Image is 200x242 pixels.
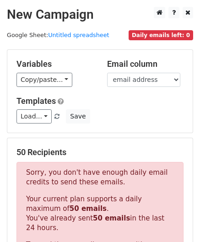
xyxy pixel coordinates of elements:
a: Untitled spreadsheet [48,32,109,38]
h2: New Campaign [7,7,193,22]
iframe: Chat Widget [154,198,200,242]
a: Templates [16,96,56,106]
h5: Email column [107,59,184,69]
p: Sorry, you don't have enough daily email credits to send these emails. [26,168,174,187]
button: Save [66,109,90,124]
h5: 50 Recipients [16,147,184,157]
a: Copy/paste... [16,73,72,87]
small: Google Sheet: [7,32,109,38]
strong: 50 emails [93,214,130,222]
a: Daily emails left: 0 [129,32,193,38]
h5: Variables [16,59,93,69]
p: Your current plan supports a daily maximum of . You've already sent in the last 24 hours. [26,194,174,233]
strong: 50 emails [70,204,107,213]
a: Load... [16,109,52,124]
span: Daily emails left: 0 [129,30,193,40]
